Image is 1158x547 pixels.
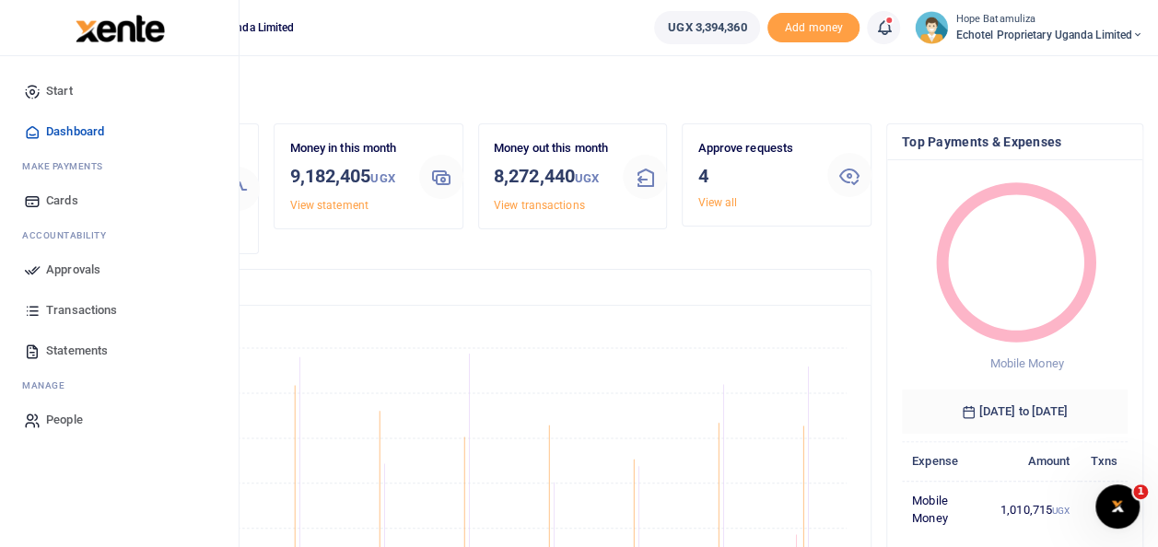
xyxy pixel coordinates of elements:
p: Approve requests [697,139,813,158]
span: anage [31,378,65,392]
td: Mobile Money [902,481,990,538]
p: Money out this month [494,139,609,158]
td: 3 [1080,481,1128,538]
span: Echotel Proprietary Uganda Limited [955,27,1143,43]
a: Approvals [15,250,224,290]
span: Mobile Money [989,356,1063,370]
th: Txns [1080,441,1128,481]
small: UGX [575,171,599,185]
li: Toup your wallet [767,13,860,43]
span: Dashboard [46,122,104,141]
small: UGX [370,171,394,185]
span: countability [36,228,106,242]
span: Start [46,82,73,100]
span: ake Payments [31,159,103,173]
span: Approvals [46,261,100,279]
h3: 4 [697,162,813,190]
li: Ac [15,221,224,250]
a: logo-small logo-large logo-large [74,20,165,34]
span: People [46,411,83,429]
p: Money in this month [289,139,404,158]
span: Transactions [46,301,117,320]
a: Start [15,71,224,111]
span: Add money [767,13,860,43]
li: M [15,152,224,180]
a: UGX 3,394,360 [654,11,760,44]
small: Hope Batamuliza [955,12,1143,28]
th: Amount [990,441,1081,481]
span: UGX 3,394,360 [668,18,746,37]
a: View statement [289,199,368,212]
a: People [15,400,224,440]
h6: [DATE] to [DATE] [902,390,1128,434]
a: Statements [15,331,224,371]
td: 1,010,715 [990,481,1081,538]
img: logo-large [76,15,165,42]
a: View all [697,196,737,209]
a: Transactions [15,290,224,331]
th: Expense [902,441,990,481]
h3: 9,182,405 [289,162,404,192]
img: profile-user [915,11,948,44]
a: Cards [15,180,224,221]
li: M [15,371,224,400]
a: Add money [767,19,860,33]
a: profile-user Hope Batamuliza Echotel Proprietary Uganda Limited [915,11,1143,44]
a: Dashboard [15,111,224,152]
small: UGX [1052,506,1070,516]
span: Cards [46,192,78,210]
h3: 8,272,440 [494,162,609,192]
h4: Transactions Overview [86,277,856,297]
span: 1 [1133,484,1148,499]
iframe: Intercom live chat [1095,484,1140,529]
span: Statements [46,342,108,360]
a: View transactions [494,199,585,212]
li: Wallet ballance [647,11,767,44]
h4: Hello Hope [70,79,1143,99]
h4: Top Payments & Expenses [902,132,1128,152]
